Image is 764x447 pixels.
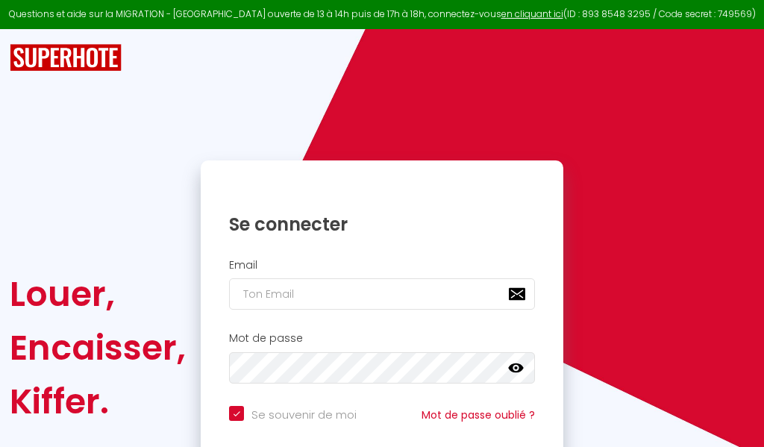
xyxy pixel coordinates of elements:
h1: Se connecter [229,213,535,236]
h2: Mot de passe [229,332,535,345]
div: Kiffer. [10,375,186,428]
div: Encaisser, [10,321,186,375]
a: en cliquant ici [501,7,563,20]
h2: Email [229,259,535,272]
img: SuperHote logo [10,44,122,72]
a: Mot de passe oublié ? [422,407,535,422]
input: Ton Email [229,278,535,310]
div: Louer, [10,267,186,321]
